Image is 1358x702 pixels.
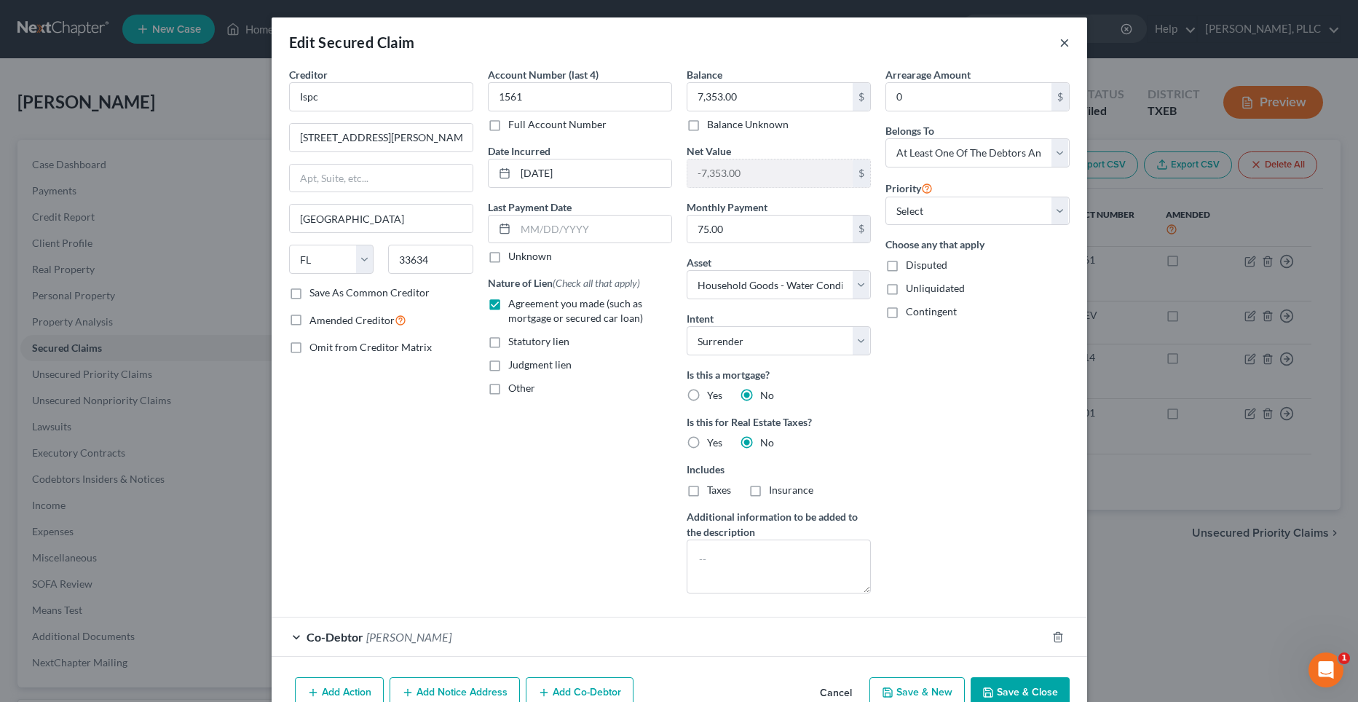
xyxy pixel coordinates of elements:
span: Insurance [769,484,813,496]
label: Arrearage Amount [885,67,971,82]
label: Nature of Lien [488,275,640,291]
label: Intent [687,311,714,326]
span: Other [508,382,535,394]
input: Enter zip... [388,245,473,274]
input: 0.00 [687,83,853,111]
input: MM/DD/YYYY [516,216,671,243]
span: No [760,436,774,449]
span: Yes [707,389,722,401]
input: Apt, Suite, etc... [290,165,473,192]
span: Belongs To [885,125,934,137]
label: Account Number (last 4) [488,67,599,82]
label: Net Value [687,143,731,159]
span: Creditor [289,68,328,81]
span: Omit from Creditor Matrix [309,341,432,353]
span: Disputed [906,259,947,271]
label: Full Account Number [508,117,607,132]
span: Amended Creditor [309,314,395,326]
label: Priority [885,179,933,197]
label: Balance Unknown [707,117,789,132]
div: $ [1051,83,1069,111]
label: Save As Common Creditor [309,285,430,300]
input: Enter address... [290,124,473,151]
label: Additional information to be added to the description [687,509,871,540]
span: Agreement you made (such as mortgage or secured car loan) [508,297,643,324]
label: Includes [687,462,871,477]
span: Yes [707,436,722,449]
div: Edit Secured Claim [289,32,415,52]
label: Date Incurred [488,143,550,159]
span: 1 [1338,652,1350,664]
span: Taxes [707,484,731,496]
span: Contingent [906,305,957,318]
label: Balance [687,67,722,82]
input: 0.00 [687,159,853,187]
span: No [760,389,774,401]
span: Judgment lien [508,358,572,371]
span: (Check all that apply) [553,277,640,289]
span: Unliquidated [906,282,965,294]
input: MM/DD/YYYY [516,159,671,187]
input: XXXX [488,82,672,111]
input: Search creditor by name... [289,82,473,111]
label: Is this for Real Estate Taxes? [687,414,871,430]
label: Unknown [508,249,552,264]
div: $ [853,159,870,187]
label: Is this a mortgage? [687,367,871,382]
div: $ [853,216,870,243]
input: 0.00 [687,216,853,243]
span: Co-Debtor [307,630,363,644]
label: Choose any that apply [885,237,1070,252]
input: 0.00 [886,83,1051,111]
input: Enter city... [290,205,473,232]
label: Monthly Payment [687,200,767,215]
label: Last Payment Date [488,200,572,215]
div: $ [853,83,870,111]
span: Statutory lien [508,335,569,347]
span: [PERSON_NAME] [366,630,451,644]
iframe: Intercom live chat [1308,652,1343,687]
button: × [1059,33,1070,51]
span: Asset [687,256,711,269]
